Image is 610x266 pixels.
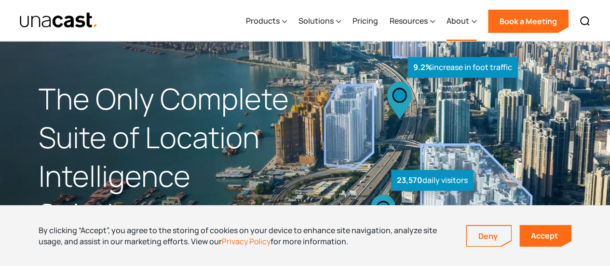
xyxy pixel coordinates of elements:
a: Pricing [352,1,378,41]
h1: The Only Complete Suite of Location Intelligence Solutions [39,80,305,234]
strong: 23,570 [397,175,422,185]
div: About [447,15,469,27]
div: Products [246,1,287,41]
a: home [19,12,98,29]
a: Privacy Policy [222,236,271,247]
div: About [447,1,476,41]
div: Solutions [298,15,334,27]
div: Resources [390,15,428,27]
img: Unacast text logo [19,12,98,29]
a: Deny [467,226,511,246]
div: By clicking “Accept”, you agree to the storing of cookies on your device to enhance site navigati... [39,225,451,247]
a: Book a Meeting [488,10,569,33]
img: Search icon [579,15,591,27]
div: increase in foot traffic [407,57,518,78]
div: Resources [390,1,435,41]
strong: 9.2% [413,62,432,72]
div: Products [246,15,280,27]
div: Solutions [298,1,341,41]
div: daily visitors [391,170,474,191]
a: Accept [519,225,571,247]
